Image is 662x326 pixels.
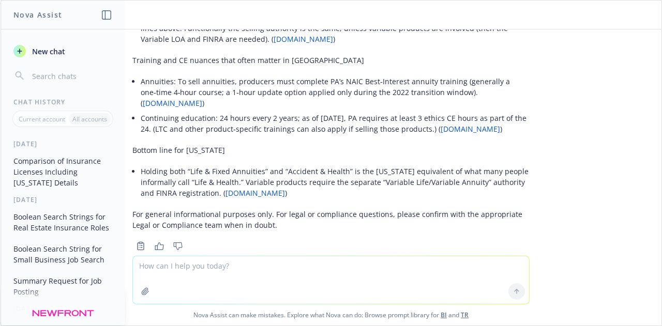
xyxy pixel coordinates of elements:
button: Thumbs down [170,239,186,253]
p: All accounts [72,115,107,123]
div: [DATE] [1,139,125,148]
a: [DOMAIN_NAME] [143,98,202,108]
input: Search chats [30,69,112,83]
button: Boolean Search String for Small Business Job Search [9,240,116,268]
li: Continuing education: 24 hours every 2 years; as of [DATE], PA requires at least 3 ethics CE hour... [141,111,530,136]
button: Summary Request for Job Posting [9,272,116,300]
button: Comparison of Insurance Licenses Including [US_STATE] Details [9,152,116,191]
span: Nova Assist can make mistakes. Explore what Nova can do: Browse prompt library for and [5,304,657,325]
a: TR [461,311,469,319]
h1: Nova Assist [13,9,62,20]
li: Annuities: To sell annuities, producers must complete PA’s NAIC Best‑Interest annuity training (g... [141,74,530,111]
a: [DOMAIN_NAME] [274,34,333,44]
button: Boolean Search Strings for Real Estate Insurance Roles [9,208,116,236]
div: Chat History [1,98,125,106]
p: Current account [19,115,65,123]
p: Bottom line for [US_STATE] [132,145,530,156]
a: [DOMAIN_NAME] [441,124,500,134]
p: For general informational purposes only. For legal or compliance questions, please confirm with t... [132,209,530,230]
div: [DATE] [1,195,125,204]
button: New chat [9,42,116,60]
svg: Copy to clipboard [136,241,145,251]
span: New chat [30,46,65,57]
a: [DOMAIN_NAME] [225,188,285,198]
a: BI [441,311,447,319]
div: [DATE] [1,304,125,313]
p: Training and CE nuances that often matter in [GEOGRAPHIC_DATA] [132,55,530,66]
li: Holding both “Life & Fixed Annuities” and “Accident & Health” is the [US_STATE] equivalent of wha... [141,164,530,200]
